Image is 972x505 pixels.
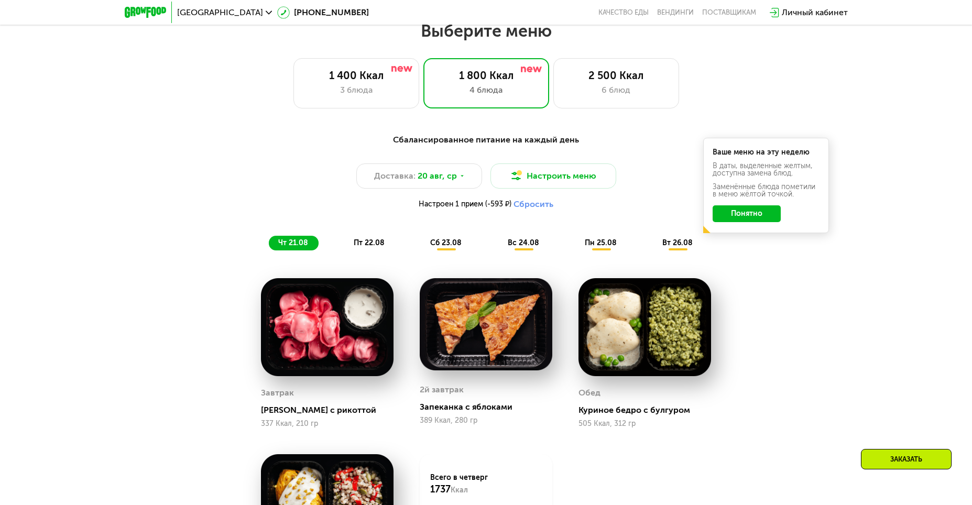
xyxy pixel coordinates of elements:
[261,405,402,415] div: [PERSON_NAME] с рикоттой
[434,84,538,96] div: 4 блюда
[564,69,668,82] div: 2 500 Ккал
[564,84,668,96] div: 6 блюд
[278,238,308,247] span: чт 21.08
[176,134,796,147] div: Сбалансированное питание на каждый день
[420,382,464,398] div: 2й завтрак
[430,473,542,496] div: Всего в четверг
[713,183,820,198] div: Заменённые блюда пометили в меню жёлтой точкой.
[420,416,552,425] div: 389 Ккал, 280 гр
[430,238,462,247] span: сб 23.08
[585,238,617,247] span: пн 25.08
[713,162,820,177] div: В даты, выделенные желтым, доступна замена блюд.
[598,8,649,17] a: Качество еды
[578,405,719,415] div: Куриное бедро с булгуром
[861,449,952,469] div: Заказать
[261,420,394,428] div: 337 Ккал, 210 гр
[418,170,457,182] span: 20 авг, ср
[662,238,693,247] span: вт 26.08
[277,6,369,19] a: [PHONE_NUMBER]
[514,199,553,210] button: Сбросить
[713,149,820,156] div: Ваше меню на эту неделю
[578,385,600,401] div: Обед
[304,69,408,82] div: 1 400 Ккал
[419,201,511,208] span: Настроен 1 прием (-593 ₽)
[177,8,263,17] span: [GEOGRAPHIC_DATA]
[578,420,711,428] div: 505 Ккал, 312 гр
[657,8,694,17] a: Вендинги
[354,238,385,247] span: пт 22.08
[434,69,538,82] div: 1 800 Ккал
[490,163,616,189] button: Настроить меню
[451,486,468,495] span: Ккал
[702,8,756,17] div: поставщикам
[508,238,539,247] span: вс 24.08
[374,170,416,182] span: Доставка:
[261,385,294,401] div: Завтрак
[782,6,848,19] div: Личный кабинет
[304,84,408,96] div: 3 блюда
[420,402,561,412] div: Запеканка с яблоками
[430,484,451,495] span: 1737
[713,205,781,222] button: Понятно
[34,20,938,41] h2: Выберите меню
